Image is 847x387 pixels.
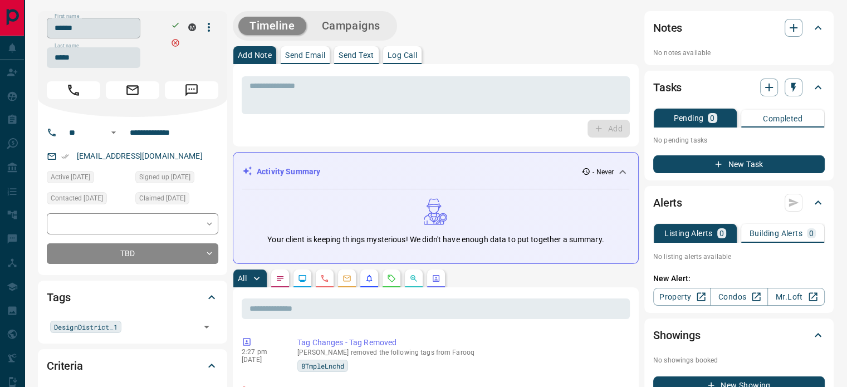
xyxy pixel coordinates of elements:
button: New Task [653,155,825,173]
a: Condos [710,288,767,306]
svg: Listing Alerts [365,274,374,283]
svg: Email Verified [61,153,69,160]
span: Active [DATE] [51,172,90,183]
svg: Calls [320,274,329,283]
div: Sun Aug 29 2021 [47,171,130,187]
span: 8TmpleLnchd [301,360,344,371]
p: - Never [593,167,614,177]
p: New Alert: [653,273,825,285]
div: Tags [47,284,218,311]
p: Your client is keeping things mysterious! We didn't have enough data to put together a summary. [267,234,604,246]
a: Property [653,288,711,306]
a: [EMAIL_ADDRESS][DOMAIN_NAME] [77,151,203,160]
p: Send Email [285,51,325,59]
p: Log Call [388,51,417,59]
svg: Notes [276,274,285,283]
button: Open [199,319,214,335]
label: First name [55,13,79,20]
p: [PERSON_NAME] removed the following tags from Farooq [297,349,625,356]
p: No listing alerts available [653,252,825,262]
span: Contacted [DATE] [51,193,103,204]
h2: Tasks [653,79,682,96]
span: Email [106,81,159,99]
button: Open [107,126,120,139]
p: Send Text [339,51,374,59]
span: Signed up [DATE] [139,172,190,183]
a: Mr.Loft [767,288,825,306]
div: Sun Aug 29 2021 [47,192,130,208]
div: Notes [653,14,825,41]
p: Listing Alerts [664,229,713,237]
h2: Alerts [653,194,682,212]
div: Tasks [653,74,825,101]
p: 0 [809,229,814,237]
div: Alerts [653,189,825,216]
p: Building Alerts [750,229,802,237]
h2: Notes [653,19,682,37]
button: Campaigns [311,17,391,35]
p: All [238,275,247,282]
div: TBD [47,243,218,264]
p: 0 [719,229,724,237]
div: Sun Aug 29 2021 [135,192,218,208]
label: Last name [55,42,79,50]
p: No notes available [653,48,825,58]
p: [DATE] [242,356,281,364]
p: No pending tasks [653,132,825,149]
span: Call [47,81,100,99]
svg: Requests [387,274,396,283]
p: Pending [673,114,703,122]
svg: Opportunities [409,274,418,283]
p: Tag Changes - Tag Removed [297,337,625,349]
p: 0 [710,114,714,122]
p: No showings booked [653,355,825,365]
h2: Tags [47,288,70,306]
p: 2:27 pm [242,348,281,356]
p: Add Note [238,51,272,59]
div: Activity Summary- Never [242,161,629,182]
svg: Emails [342,274,351,283]
h2: Criteria [47,357,83,375]
p: Activity Summary [257,166,320,178]
span: DesignDistrict_1 [54,321,117,332]
button: Timeline [238,17,306,35]
span: Claimed [DATE] [139,193,185,204]
div: mrloft.ca [188,23,196,31]
div: Sun Aug 29 2021 [135,171,218,187]
span: Message [165,81,218,99]
p: Completed [763,115,802,123]
div: Criteria [47,352,218,379]
div: Showings [653,322,825,349]
svg: Agent Actions [432,274,440,283]
h2: Showings [653,326,701,344]
svg: Lead Browsing Activity [298,274,307,283]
